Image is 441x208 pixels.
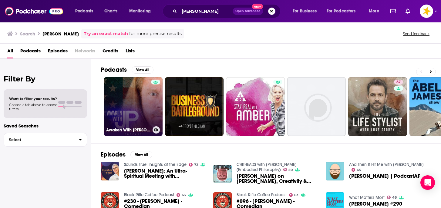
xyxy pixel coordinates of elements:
[327,7,356,15] span: For Podcasters
[420,5,433,18] button: Show profile menu
[7,46,13,58] a: All
[213,165,232,183] img: JP Sears on JP Sears, Creativity & Vulnerability (#51)
[4,123,87,129] p: Saved Searches
[349,173,420,179] a: JP Sears | PodcastAF
[237,173,318,184] a: JP Sears on JP Sears, Creativity & Vulnerability (#51)
[124,162,187,167] a: Sounds True: Insights at the Edge
[100,6,121,16] a: Charts
[20,46,41,58] a: Podcasts
[125,6,159,16] button: open menu
[104,7,117,15] span: Charts
[288,6,324,16] button: open menu
[101,66,127,74] h2: Podcasts
[349,201,402,206] span: [PERSON_NAME] #290
[101,66,153,74] a: PodcastsView All
[103,46,118,58] a: Credits
[101,151,152,158] a: EpisodesView All
[42,31,79,37] h3: [PERSON_NAME]
[124,192,174,197] a: Black Rifle Coffee Podcast
[237,173,318,184] span: [PERSON_NAME] on [PERSON_NAME], Creativity & Vulnerability (#51)
[9,97,57,101] span: Want to filter your results?
[420,5,433,18] img: User Profile
[252,4,263,9] span: New
[349,173,420,179] span: [PERSON_NAME] | PodcastAF
[84,30,128,37] a: Try an exact match
[5,5,63,17] img: Podchaser - Follow, Share and Rate Podcasts
[130,151,152,158] button: View All
[182,194,186,196] span: 63
[124,168,206,179] a: JP Sears: An Ultra-Spiritual Meeting with JP Sears
[233,8,263,15] button: Open AdvancedNew
[129,30,182,37] span: for more precise results
[394,80,403,84] a: 67
[4,138,74,142] span: Select
[132,66,153,74] button: View All
[293,7,317,15] span: For Business
[326,162,344,180] img: JP Sears | PodcastAF
[71,6,101,16] button: open menu
[349,201,402,206] a: JP Sears #290
[101,151,126,158] h2: Episodes
[124,168,206,179] span: [PERSON_NAME]: An Ultra-Spiritual Meeting with [PERSON_NAME]
[237,192,287,197] a: Black Rifle Coffee Podcast
[396,79,401,85] span: 67
[75,7,93,15] span: Podcasts
[352,168,361,172] a: 65
[388,6,398,16] a: Show notifications dropdown
[194,163,198,166] span: 72
[20,31,35,37] h3: Search
[392,196,397,199] span: 48
[289,193,299,197] a: 63
[4,133,87,147] button: Select
[4,74,87,83] h2: Filter By
[126,46,135,58] a: Lists
[420,5,433,18] span: Logged in as Spreaker_Prime
[365,6,387,16] button: open menu
[283,168,293,171] a: 50
[101,162,119,180] img: JP Sears: An Ultra-Spiritual Meeting with JP Sears
[9,103,57,111] span: Choose a tab above to access filters.
[177,193,186,197] a: 63
[369,7,379,15] span: More
[420,175,435,190] div: Open Intercom Messenger
[168,4,286,18] div: Search podcasts, credits, & more...
[129,7,151,15] span: Monitoring
[104,77,163,136] a: Awaken With [PERSON_NAME] Show
[403,6,412,16] a: Show notifications dropdown
[235,10,261,13] span: Open Advanced
[348,77,407,136] a: 67
[357,169,361,171] span: 65
[288,169,293,171] span: 50
[106,127,150,133] h3: Awaken With [PERSON_NAME] Show
[323,6,365,16] button: open menu
[237,162,297,172] a: CHITHEADS with Jacob Kyle (Embodied Philosophy)
[75,46,95,58] span: Networks
[349,162,424,167] a: And Then It Hit Me with Cory Allen
[189,163,198,167] a: 72
[294,194,298,196] span: 63
[48,46,68,58] a: Episodes
[179,6,233,16] input: Search podcasts, credits, & more...
[387,196,397,199] a: 48
[349,195,385,200] a: What Matters Most
[401,31,431,36] button: Send feedback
